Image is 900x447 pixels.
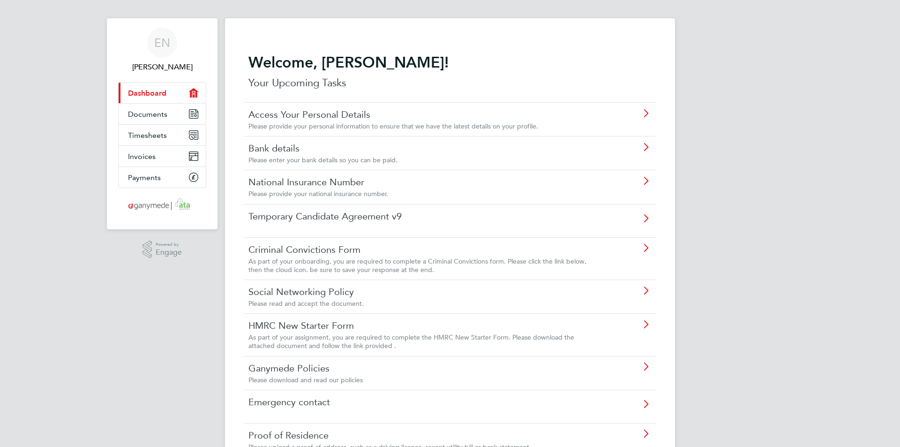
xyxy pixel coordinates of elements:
[248,189,388,198] span: Please provide your national insurance number.
[248,396,599,408] a: Emergency contact
[248,108,599,121] a: Access Your Personal Details
[142,241,182,258] a: Powered byEngage
[107,18,217,229] nav: Main navigation
[118,28,206,73] a: EN[PERSON_NAME]
[128,173,161,182] span: Payments
[156,241,182,249] span: Powered by
[248,333,574,350] span: As part of your assignment, you are required to complete the HMRC New Starter Form. Please downlo...
[119,146,206,167] a: Invoices
[248,257,586,274] span: As part of your onboarding, you are required to complete a Criminal Convictions form. Please clic...
[119,167,206,188] a: Payments
[248,76,652,91] p: Your Upcoming Tasks
[118,197,206,212] a: Go to home page
[128,152,156,161] span: Invoices
[248,429,599,441] a: Proof of Residence
[154,37,170,49] span: EN
[248,210,599,222] a: Temporary Candidate Agreement v9
[248,376,363,384] span: Please download and read our policies
[248,243,599,256] a: Criminal Convictions Form
[248,53,652,72] h2: Welcome, [PERSON_NAME]!
[248,319,599,332] a: HMRC New Starter Form
[119,104,206,124] a: Documents
[248,362,599,374] a: Ganymede Policies
[248,156,397,164] span: Please enter your bank details so you can be paid.
[248,299,364,308] span: Please read and accept the document.
[126,197,199,212] img: ganymedesolutions-logo-retina.png
[248,286,599,298] a: Social Networking Policy
[119,83,206,103] a: Dashboard
[128,110,167,119] span: Documents
[119,125,206,145] a: Timesheets
[248,142,599,154] a: Bank details
[248,122,538,130] span: Please provide your personal information to ensure that we have the latest details on your profile.
[156,249,182,257] span: Engage
[128,89,166,98] span: Dashboard
[128,131,167,140] span: Timesheets
[118,61,206,73] span: Edward Naika
[248,176,599,188] a: National Insurance Number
